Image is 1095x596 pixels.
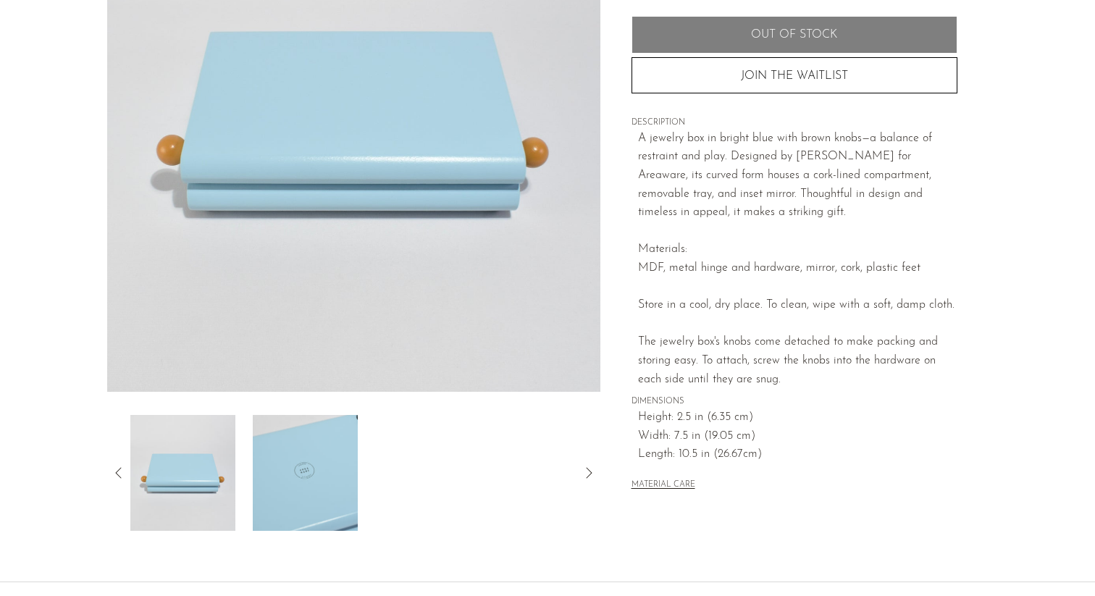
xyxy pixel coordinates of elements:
span: Width: 7.5 in (19.05 cm) [638,427,957,446]
span: Height: 2.5 in (6.35 cm) [638,408,957,427]
span: The jewelry box's knobs come detached to make packing and storing easy. To attach, screw the knob... [638,336,938,385]
span: Materials: [638,243,687,255]
button: Add to cart [632,16,957,54]
span: Store in a cool, dry place. To clean, wipe with a soft, damp cloth. [638,299,955,311]
img: Jewelry Jewelry Box in Blue [253,415,358,531]
span: DIMENSIONS [632,395,957,408]
span: DESCRIPTION [632,117,957,130]
span: MDF, metal hinge and hardware, mirror, cork, plastic feet [638,262,920,274]
span: Out of stock [751,28,837,42]
button: MATERIAL CARE [632,480,695,491]
span: Length: 10.5 in (26.67cm) [638,445,957,464]
img: Jewelry Jewelry Box in Blue [130,415,235,531]
button: JOIN THE WAITLIST [632,57,957,93]
p: A jewelry box in bright blue with brown knobs—a balance of restraint and play. Designed by [PERSO... [638,130,957,389]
